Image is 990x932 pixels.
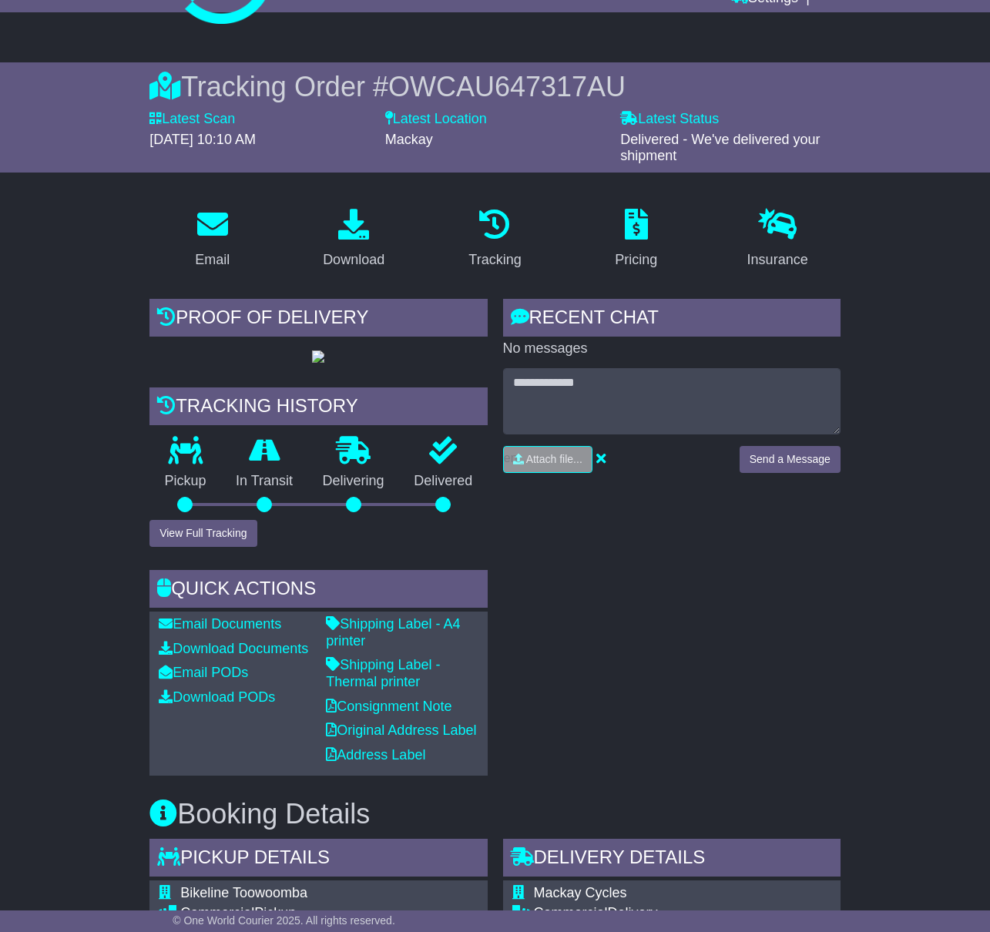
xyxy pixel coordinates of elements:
a: Shipping Label - Thermal printer [326,657,440,689]
a: Download Documents [159,641,308,656]
a: Address Label [326,747,425,763]
div: Tracking history [149,387,487,429]
div: Proof of Delivery [149,299,487,340]
a: Email PODs [159,665,248,680]
div: Insurance [747,250,808,270]
span: OWCAU647317AU [388,71,626,102]
span: © One World Courier 2025. All rights reserved. [173,914,395,927]
a: Email [185,203,240,276]
a: Consignment Note [326,699,451,714]
button: View Full Tracking [149,520,257,547]
p: Pickup [149,473,221,490]
span: Mackay [385,132,433,147]
span: Bikeline Toowoomba [180,885,307,900]
div: Tracking Order # [149,70,841,103]
a: Download PODs [159,689,275,705]
span: Commercial [534,905,608,920]
label: Latest Status [620,111,719,128]
p: No messages [503,340,841,357]
a: Email Documents [159,616,281,632]
div: Pickup Details [149,839,487,880]
div: Quick Actions [149,570,487,612]
div: Delivery [534,905,831,922]
label: Latest Location [385,111,487,128]
p: In Transit [221,473,308,490]
div: RECENT CHAT [503,299,841,340]
a: Tracking [458,203,531,276]
a: Pricing [605,203,667,276]
span: Delivered - We've delivered your shipment [620,132,820,164]
div: Pickup [180,905,478,922]
a: Download [313,203,394,276]
div: Pricing [615,250,657,270]
label: Latest Scan [149,111,235,128]
a: Shipping Label - A4 printer [326,616,460,649]
h3: Booking Details [149,799,841,830]
div: Delivery Details [503,839,841,880]
a: Original Address Label [326,722,476,738]
button: Send a Message [740,446,841,473]
span: Commercial [180,905,254,920]
p: Delivering [307,473,399,490]
div: Email [195,250,230,270]
div: Tracking [468,250,521,270]
img: GetPodImage [312,350,324,363]
a: Insurance [737,203,818,276]
p: Delivered [399,473,488,490]
span: [DATE] 10:10 AM [149,132,256,147]
div: Download [323,250,384,270]
span: Mackay Cycles [534,885,627,900]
